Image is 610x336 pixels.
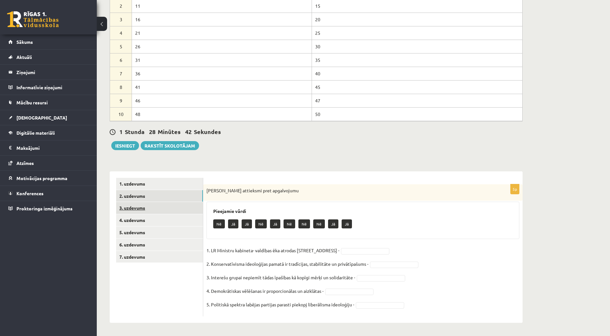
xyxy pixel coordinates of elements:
[16,100,48,105] span: Mācību resursi
[116,190,203,202] a: 2. uzdevums
[312,26,522,40] td: 25
[116,214,203,226] a: 4. uzdevums
[8,125,89,140] a: Digitālie materiāli
[119,128,123,135] span: 1
[8,186,89,201] a: Konferences
[185,128,192,135] span: 42
[510,184,519,194] p: 5p
[194,128,221,135] span: Sekundes
[132,13,312,26] td: 16
[16,160,34,166] span: Atzīmes
[16,65,89,80] legend: Ziņojumi
[206,273,355,282] p: 3. Interešu grupai nepiemīt tādas īpašības kā kopīgi mērķi un solidaritāte -
[141,141,199,150] a: Rakstīt skolotājam
[270,219,280,228] p: Jā
[110,67,132,80] td: 7
[8,95,89,110] a: Mācību resursi
[110,53,132,67] td: 6
[111,141,139,150] button: Iesniegt
[206,286,324,296] p: 4. Demokrātiskas vēlēšanas ir proporcionālas un aizklātas -
[16,54,32,60] span: Aktuāli
[110,13,132,26] td: 3
[132,67,312,80] td: 36
[132,40,312,53] td: 26
[110,94,132,107] td: 9
[8,65,89,80] a: Ziņojumi
[116,178,203,190] a: 1. uzdevums
[116,251,203,263] a: 7. uzdevums
[116,226,203,238] a: 5. uzdevums
[132,26,312,40] td: 21
[206,259,368,269] p: 2. Konservatīvisma ideoloģijas pamatā ir tradīcijas, stabilitāte un privātīpašums -
[132,80,312,94] td: 41
[149,128,155,135] span: 28
[16,190,44,196] span: Konferences
[284,219,295,228] p: Nē
[110,26,132,40] td: 4
[7,11,59,27] a: Rīgas 1. Tālmācības vidusskola
[312,80,522,94] td: 45
[312,40,522,53] td: 30
[328,219,338,228] p: Jā
[116,239,203,251] a: 6. uzdevums
[312,53,522,67] td: 35
[16,175,67,181] span: Motivācijas programma
[213,219,225,228] p: Nē
[312,107,522,121] td: 50
[242,219,252,228] p: Jā
[16,206,73,211] span: Proktoringa izmēģinājums
[16,39,33,45] span: Sākums
[312,67,522,80] td: 40
[342,219,352,228] p: Jā
[8,140,89,155] a: Maksājumi
[255,219,267,228] p: Nē
[213,208,513,214] h3: Pieejamie vārdi
[125,128,145,135] span: Stunda
[8,34,89,49] a: Sākums
[110,80,132,94] td: 8
[228,219,238,228] p: Jā
[206,187,487,194] p: [PERSON_NAME] attieksmi pret apgalvojumu
[116,202,203,214] a: 3. uzdevums
[8,50,89,64] a: Aktuāli
[8,201,89,216] a: Proktoringa izmēģinājums
[313,219,325,228] p: Nē
[8,110,89,125] a: [DEMOGRAPHIC_DATA]
[16,130,55,136] span: Digitālie materiāli
[158,128,181,135] span: Minūtes
[16,80,89,95] legend: Informatīvie ziņojumi
[16,115,67,120] span: [DEMOGRAPHIC_DATA]
[110,40,132,53] td: 5
[206,300,354,309] p: 5. Politiskā spektra labējas partijas parasti piekopj liberālisma ideoloģiju -
[206,245,339,255] p: 1. LR Ministru kabineta- valdības ēka atrodas [STREET_ADDRESS] -
[110,107,132,121] td: 10
[132,94,312,107] td: 46
[8,80,89,95] a: Informatīvie ziņojumi
[8,171,89,186] a: Motivācijas programma
[132,107,312,121] td: 48
[312,13,522,26] td: 20
[312,94,522,107] td: 47
[132,53,312,67] td: 31
[16,140,89,155] legend: Maksājumi
[298,219,310,228] p: Nē
[8,156,89,170] a: Atzīmes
